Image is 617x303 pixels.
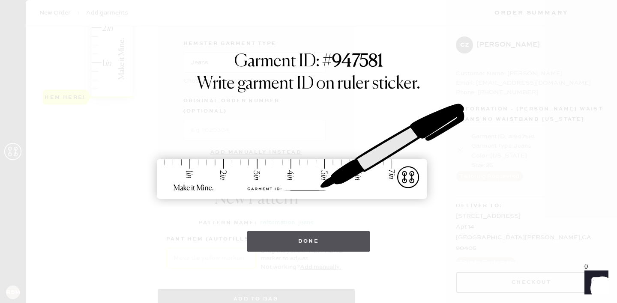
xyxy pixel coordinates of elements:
strong: 947581 [332,53,383,70]
h1: Write garment ID on ruler sticker. [197,74,420,94]
img: ruler-sticker-sharpie.svg [148,81,469,223]
iframe: Front Chat [576,264,613,301]
button: Done [247,231,371,252]
h1: Garment ID: # [234,51,383,74]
